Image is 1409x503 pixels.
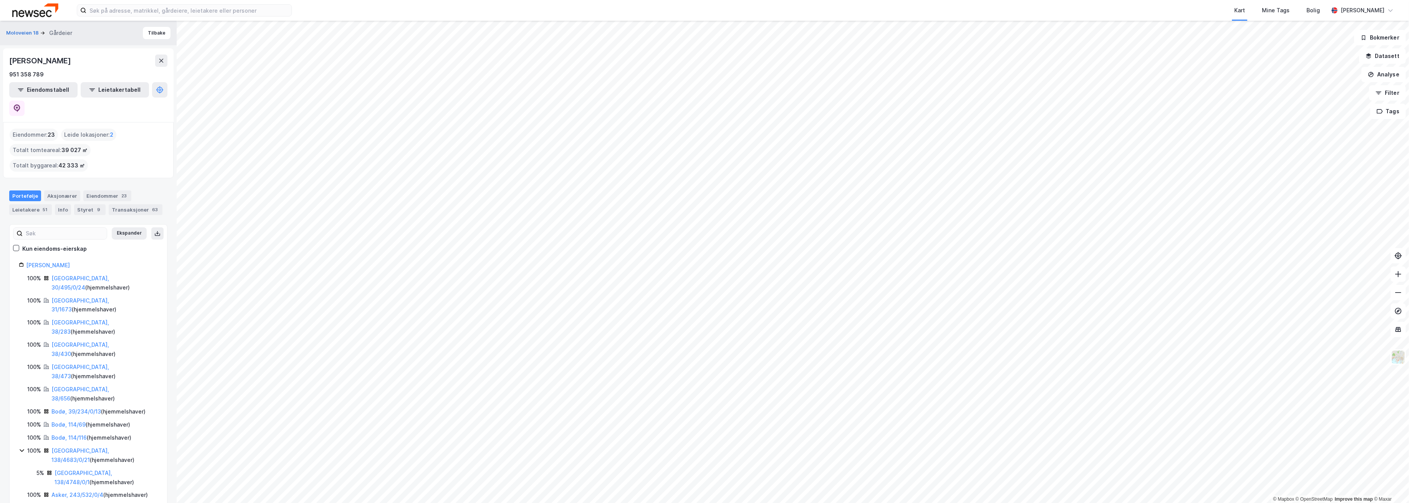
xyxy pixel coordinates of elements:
div: Aksjonærer [44,190,80,201]
div: Eiendommer [83,190,131,201]
div: Eiendommer : [10,129,58,141]
span: 2 [110,130,113,139]
div: 100% [27,318,41,327]
div: Gårdeier [49,28,72,38]
div: Portefølje [9,190,41,201]
div: 100% [27,274,41,283]
div: ( hjemmelshaver ) [51,340,158,359]
div: Kun eiendoms-eierskap [22,244,87,253]
span: 39 027 ㎡ [61,146,88,155]
div: 9 [95,206,103,213]
a: [GEOGRAPHIC_DATA], 38/656 [51,386,109,402]
span: 23 [48,130,55,139]
div: 951 358 789 [9,70,44,79]
input: Søk på adresse, matrikkel, gårdeiere, leietakere eller personer [86,5,291,16]
a: Bodø, 39/234/0/13 [51,408,101,415]
input: Søk [23,228,107,239]
button: Datasett [1359,48,1406,64]
span: 42 333 ㎡ [58,161,85,170]
div: ( hjemmelshaver ) [51,420,130,429]
div: ( hjemmelshaver ) [51,362,158,381]
div: 5% [36,468,44,478]
div: Totalt byggareal : [10,159,88,172]
a: [GEOGRAPHIC_DATA], 38/430 [51,341,109,357]
button: Tilbake [143,27,171,39]
div: Totalt tomteareal : [10,144,91,156]
div: [PERSON_NAME] [9,55,72,67]
div: 100% [27,385,41,394]
a: [PERSON_NAME] [26,262,70,268]
a: [GEOGRAPHIC_DATA], 31/1673 [51,297,109,313]
a: [GEOGRAPHIC_DATA], 38/473 [51,364,109,379]
div: [PERSON_NAME] [1341,6,1384,15]
button: Tags [1370,104,1406,119]
div: Kart [1234,6,1245,15]
div: 23 [120,192,128,200]
div: ( hjemmelshaver ) [51,296,158,314]
div: 100% [27,433,41,442]
a: Mapbox [1273,496,1294,502]
div: ( hjemmelshaver ) [51,407,146,416]
button: Moloveien 18 [6,29,40,37]
div: Transaksjoner [109,204,162,215]
a: Bodø, 114/69 [51,421,86,428]
button: Bokmerker [1354,30,1406,45]
div: Styret [74,204,106,215]
div: ( hjemmelshaver ) [55,468,158,487]
div: ( hjemmelshaver ) [51,446,158,465]
div: ( hjemmelshaver ) [51,433,131,442]
a: Bodø, 114/116 [51,434,87,441]
div: 100% [27,296,41,305]
div: 51 [41,206,49,213]
a: [GEOGRAPHIC_DATA], 138/4683/0/21 [51,447,109,463]
button: Analyse [1361,67,1406,82]
div: 63 [151,206,159,213]
a: [GEOGRAPHIC_DATA], 38/283 [51,319,109,335]
div: Leietakere [9,204,52,215]
div: Leide lokasjoner : [61,129,116,141]
button: Filter [1369,85,1406,101]
div: 100% [27,420,41,429]
div: Kontrollprogram for chat [1371,466,1409,503]
div: 100% [27,446,41,455]
button: Ekspander [112,227,147,240]
a: Improve this map [1335,496,1373,502]
div: ( hjemmelshaver ) [51,385,158,403]
div: ( hjemmelshaver ) [51,490,148,500]
button: Eiendomstabell [9,82,78,98]
div: Mine Tags [1262,6,1290,15]
div: 100% [27,490,41,500]
a: Asker, 243/532/0/4 [51,491,103,498]
a: [GEOGRAPHIC_DATA], 138/4748/0/1 [55,470,112,485]
div: Bolig [1306,6,1320,15]
div: 100% [27,407,41,416]
a: OpenStreetMap [1296,496,1333,502]
div: ( hjemmelshaver ) [51,318,158,336]
div: ( hjemmelshaver ) [51,274,158,292]
img: Z [1391,350,1406,364]
iframe: Chat Widget [1371,466,1409,503]
img: newsec-logo.f6e21ccffca1b3a03d2d.png [12,3,58,17]
div: 100% [27,362,41,372]
div: Info [55,204,71,215]
div: 100% [27,340,41,349]
button: Leietakertabell [81,82,149,98]
a: [GEOGRAPHIC_DATA], 30/495/0/24 [51,275,109,291]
